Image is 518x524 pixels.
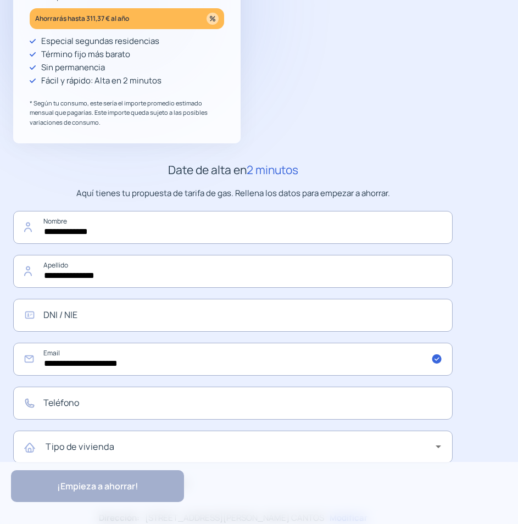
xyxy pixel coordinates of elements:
[30,98,224,127] p: * Según tu consumo, este sería el importe promedio estimado mensual que pagarías. Este importe qu...
[207,13,219,25] img: percentage_icon.svg
[41,74,161,87] p: Fácil y rápido: Alta en 2 minutos
[41,35,159,48] p: Especial segundas residencias
[13,187,453,200] p: Aquí tienes tu propuesta de tarifa de gas. Rellena los datos para empezar a ahorrar.
[247,162,298,177] span: 2 minutos
[41,61,105,74] p: Sin permanencia
[35,12,129,25] p: Ahorrarás hasta 311,37 € al año
[46,441,114,453] mat-label: Tipo de vivienda
[41,48,130,61] p: Término fijo más barato
[13,161,453,180] h2: Date de alta en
